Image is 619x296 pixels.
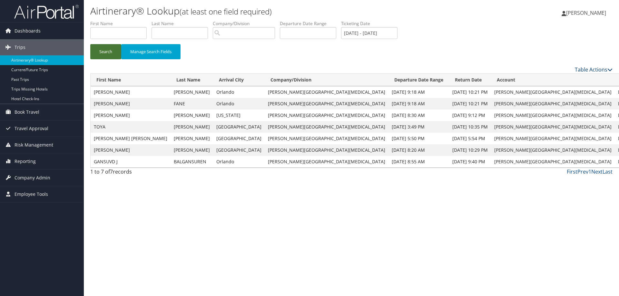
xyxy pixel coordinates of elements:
td: [PERSON_NAME] [171,110,213,121]
span: Book Travel [15,104,39,120]
th: Company/Division [265,74,388,86]
td: [PERSON_NAME][GEOGRAPHIC_DATA][MEDICAL_DATA] [265,121,388,133]
span: Travel Approval [15,120,48,137]
a: First [567,168,577,175]
td: [DATE] 10:21 PM [449,86,491,98]
span: 7 [110,168,113,175]
th: Return Date: activate to sort column ascending [449,74,491,86]
td: [PERSON_NAME] [171,86,213,98]
td: [DATE] 3:49 PM [388,121,449,133]
label: Company/Division [213,20,280,27]
td: [PERSON_NAME][GEOGRAPHIC_DATA][MEDICAL_DATA] [491,144,615,156]
small: (at least one field required) [180,6,272,17]
td: [PERSON_NAME] [171,133,213,144]
td: TOYA [91,121,171,133]
img: airportal-logo.png [14,4,79,19]
a: 1 [588,168,591,175]
th: First Name: activate to sort column ascending [91,74,171,86]
td: [DATE] 10:29 PM [449,144,491,156]
th: Account: activate to sort column ascending [491,74,615,86]
td: [PERSON_NAME] [91,86,171,98]
a: Next [591,168,603,175]
span: Reporting [15,153,36,169]
a: Table Actions [575,66,613,73]
label: Ticketing Date [341,20,402,27]
td: [US_STATE] [213,110,265,121]
span: [PERSON_NAME] [566,9,606,16]
td: [PERSON_NAME][GEOGRAPHIC_DATA][MEDICAL_DATA] [491,110,615,121]
td: [PERSON_NAME][GEOGRAPHIC_DATA][MEDICAL_DATA] [491,121,615,133]
td: [PERSON_NAME] [171,121,213,133]
td: [DATE] 10:21 PM [449,98,491,110]
td: [PERSON_NAME] [91,98,171,110]
td: [PERSON_NAME][GEOGRAPHIC_DATA][MEDICAL_DATA] [491,133,615,144]
td: [DATE] 5:50 PM [388,133,449,144]
td: [PERSON_NAME] [91,110,171,121]
span: Employee Tools [15,186,48,202]
td: [DATE] 5:54 PM [449,133,491,144]
td: [PERSON_NAME] [PERSON_NAME] [91,133,171,144]
td: Orlando [213,156,265,167]
button: Search [90,44,121,59]
label: First Name [90,20,152,27]
td: [DATE] 8:55 AM [388,156,449,167]
button: Manage Search Fields [121,44,181,59]
td: [PERSON_NAME][GEOGRAPHIC_DATA][MEDICAL_DATA] [265,86,388,98]
div: 1 to 7 of records [90,168,214,179]
td: BALGANSUREN [171,156,213,167]
td: [PERSON_NAME][GEOGRAPHIC_DATA][MEDICAL_DATA] [265,110,388,121]
span: Dashboards [15,23,41,39]
td: [DATE] 10:35 PM [449,121,491,133]
th: Arrival City: activate to sort column ascending [213,74,265,86]
td: [DATE] 9:18 AM [388,86,449,98]
a: Prev [577,168,588,175]
a: Last [603,168,613,175]
td: [PERSON_NAME][GEOGRAPHIC_DATA][MEDICAL_DATA] [265,133,388,144]
span: Risk Management [15,137,53,153]
td: [PERSON_NAME] [171,144,213,156]
td: [GEOGRAPHIC_DATA] [213,144,265,156]
td: GANSUVD J [91,156,171,167]
label: Last Name [152,20,213,27]
th: Last Name: activate to sort column ascending [171,74,213,86]
span: Company Admin [15,170,50,186]
td: [DATE] 9:12 PM [449,110,491,121]
td: [PERSON_NAME][GEOGRAPHIC_DATA][MEDICAL_DATA] [491,156,615,167]
h1: Airtinerary® Lookup [90,4,438,18]
td: [DATE] 8:30 AM [388,110,449,121]
td: [PERSON_NAME][GEOGRAPHIC_DATA][MEDICAL_DATA] [265,144,388,156]
td: [PERSON_NAME][GEOGRAPHIC_DATA][MEDICAL_DATA] [491,98,615,110]
td: [GEOGRAPHIC_DATA] [213,121,265,133]
td: [PERSON_NAME] [91,144,171,156]
td: [PERSON_NAME][GEOGRAPHIC_DATA][MEDICAL_DATA] [265,156,388,167]
td: [PERSON_NAME][GEOGRAPHIC_DATA][MEDICAL_DATA] [491,86,615,98]
a: [PERSON_NAME] [562,3,613,23]
td: Orlando [213,98,265,110]
td: [PERSON_NAME][GEOGRAPHIC_DATA][MEDICAL_DATA] [265,98,388,110]
label: Departure Date Range [280,20,341,27]
td: [DATE] 9:18 AM [388,98,449,110]
td: Orlando [213,86,265,98]
th: Departure Date Range: activate to sort column ascending [388,74,449,86]
span: Trips [15,39,25,55]
td: [DATE] 9:40 PM [449,156,491,167]
td: FANE [171,98,213,110]
td: [GEOGRAPHIC_DATA] [213,133,265,144]
td: [DATE] 8:20 AM [388,144,449,156]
